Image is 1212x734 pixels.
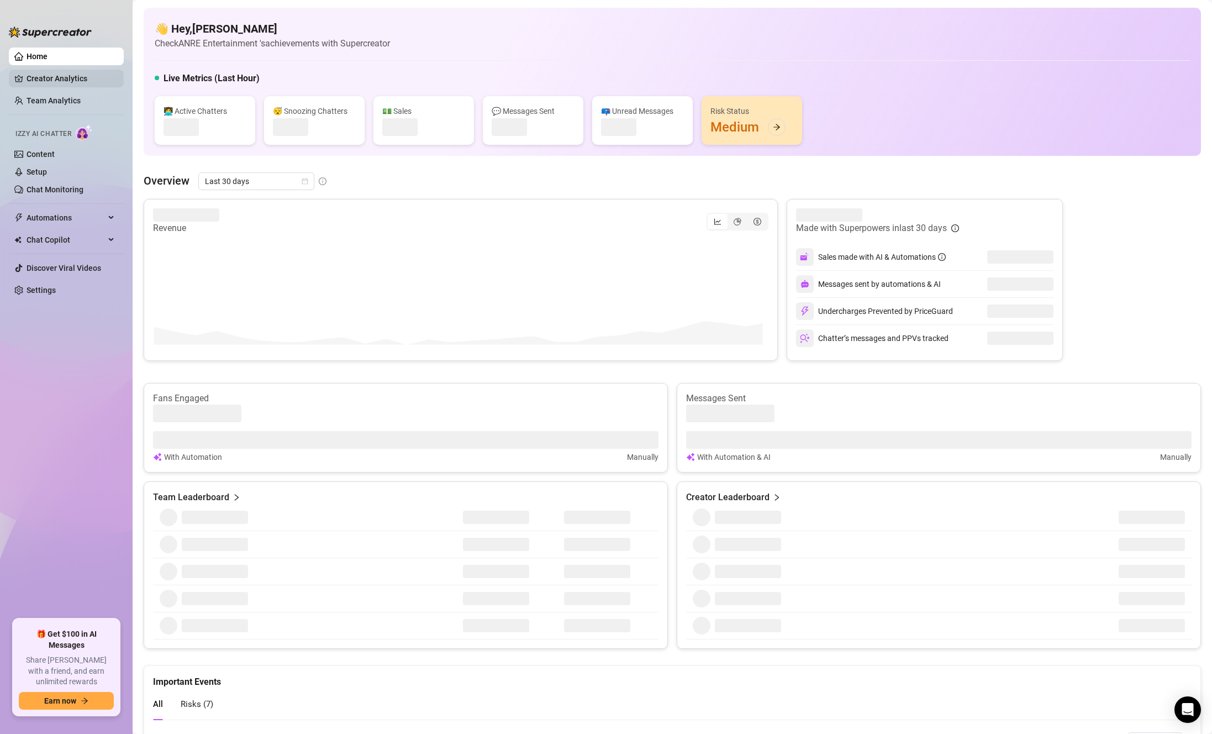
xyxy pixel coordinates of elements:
article: Manually [1160,451,1192,463]
a: Creator Analytics [27,70,115,87]
article: Fans Engaged [153,392,658,405]
img: svg%3e [800,252,810,262]
article: With Automation [164,451,222,463]
div: 📪 Unread Messages [601,105,684,117]
article: Made with Superpowers in last 30 days [796,222,947,235]
article: Team Leaderboard [153,491,229,504]
div: Messages sent by automations & AI [796,275,941,293]
article: Overview [144,172,189,189]
div: Important Events [153,666,1192,689]
article: Revenue [153,222,219,235]
h5: Live Metrics (Last Hour) [164,72,260,85]
img: logo-BBDzfeDw.svg [9,27,92,38]
span: dollar-circle [753,218,761,226]
img: AI Chatter [76,124,93,140]
span: arrow-right [773,123,781,131]
div: Chatter’s messages and PPVs tracked [796,329,948,347]
a: Home [27,52,48,61]
div: Risk Status [710,105,793,117]
div: 😴 Snoozing Chatters [273,105,356,117]
span: info-circle [951,224,959,232]
span: Automations [27,209,105,227]
span: info-circle [319,177,326,185]
a: Discover Viral Videos [27,264,101,272]
span: Share [PERSON_NAME] with a friend, and earn unlimited rewards [19,655,114,688]
img: svg%3e [153,451,162,463]
a: Setup [27,167,47,176]
article: Manually [627,451,658,463]
div: 💵 Sales [382,105,465,117]
button: Earn nowarrow-right [19,692,114,710]
div: 👩‍💻 Active Chatters [164,105,246,117]
a: Team Analytics [27,96,81,105]
span: All [153,699,163,709]
span: Izzy AI Chatter [15,129,71,139]
a: Settings [27,286,56,295]
article: With Automation & AI [697,451,771,463]
span: 🎁 Get $100 in AI Messages [19,629,114,651]
span: arrow-right [81,697,88,705]
span: Last 30 days [205,173,308,190]
a: Content [27,150,55,159]
span: right [773,491,781,504]
img: Chat Copilot [14,236,22,244]
div: Undercharges Prevented by PriceGuard [796,302,953,320]
article: Messages Sent [686,392,1192,405]
span: Risks ( 7 ) [181,699,213,709]
span: calendar [302,178,308,185]
span: Earn now [44,696,76,705]
div: Sales made with AI & Automations [818,251,946,263]
span: right [233,491,240,504]
img: svg%3e [686,451,695,463]
img: svg%3e [800,306,810,316]
a: Chat Monitoring [27,185,83,194]
span: pie-chart [734,218,741,226]
article: Check ANRE Entertainment 's achievements with Supercreator [155,36,390,50]
div: Open Intercom Messenger [1174,696,1201,723]
h4: 👋 Hey, [PERSON_NAME] [155,21,390,36]
article: Creator Leaderboard [686,491,770,504]
div: 💬 Messages Sent [492,105,575,117]
span: Chat Copilot [27,231,105,249]
div: segmented control [707,213,768,230]
img: svg%3e [800,280,809,289]
span: info-circle [938,253,946,261]
span: thunderbolt [14,213,23,222]
span: line-chart [714,218,721,226]
img: svg%3e [800,333,810,343]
